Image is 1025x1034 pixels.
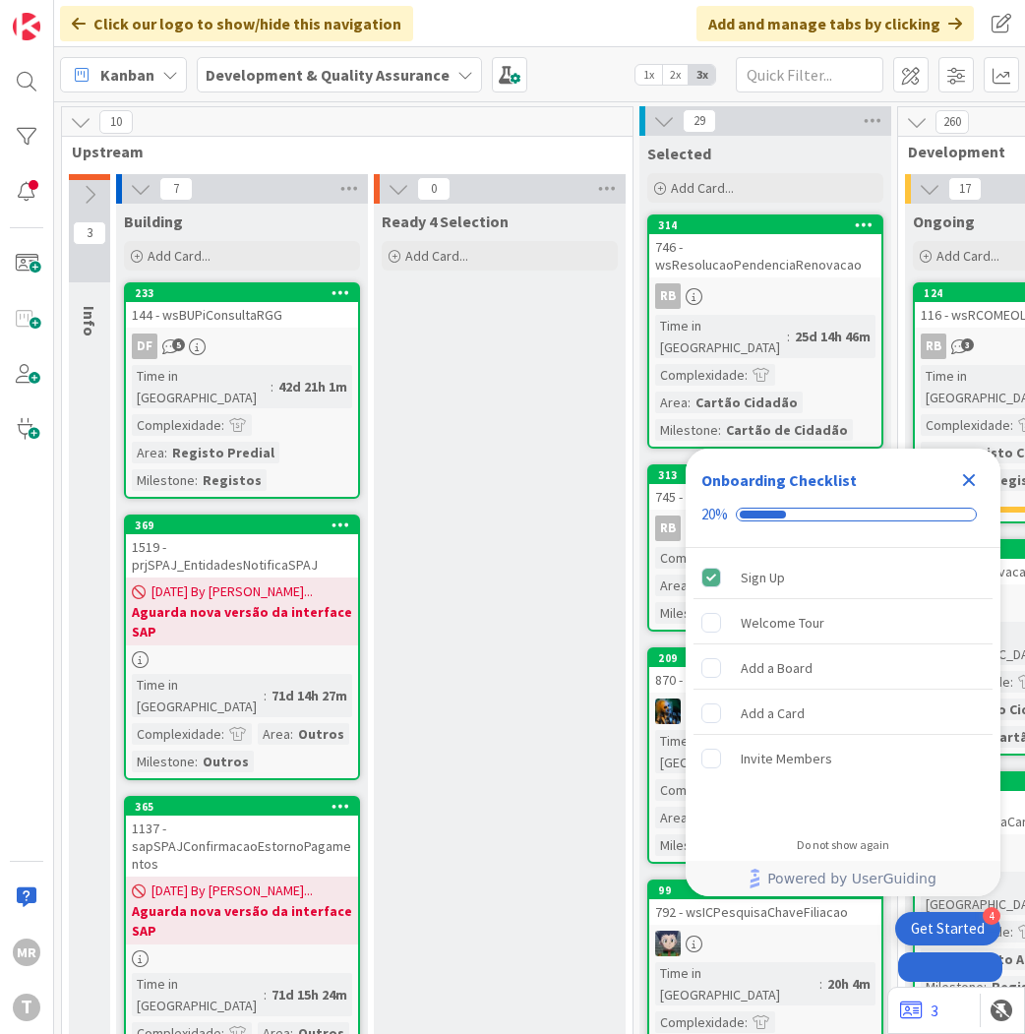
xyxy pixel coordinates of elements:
div: Complexidade [655,547,745,569]
div: 369 [126,517,358,534]
div: 209870 - wsRACertidaoPermanente [649,649,881,693]
span: 3x [689,65,715,85]
div: 313 [658,468,881,482]
span: : [221,723,224,745]
span: 2x [662,65,689,85]
div: Area [655,807,688,828]
span: [DATE] By [PERSON_NAME]... [151,881,313,901]
div: 745 - wsResolucaoPendenciaCriacao [649,484,881,510]
div: DF [132,334,157,359]
div: JC [649,699,881,724]
div: RB [649,516,881,541]
span: 29 [683,109,716,133]
span: : [1010,414,1013,436]
div: Checklist items [686,548,1000,824]
div: 746 - wsResolucaoPendenciaRenovacao [649,234,881,277]
div: 20% [701,506,728,523]
div: Add a Board [741,656,813,680]
span: 1x [635,65,662,85]
div: Area [655,392,688,413]
a: 3691519 - prjSPAJ_EntidadesNotificaSPAJ[DATE] By [PERSON_NAME]...Aguarda nova versão da interface... [124,515,360,780]
span: : [1010,921,1013,943]
span: Powered by UserGuiding [767,867,936,890]
div: Invite Members [741,747,832,770]
div: 99 [658,883,881,897]
div: Get Started [911,919,985,939]
div: 144 - wsBUPiConsultaRGG [126,302,358,328]
div: Sign Up is complete. [693,556,993,599]
div: 233 [135,286,358,300]
span: : [745,364,748,386]
span: : [195,469,198,491]
span: 3 [73,221,106,245]
div: Milestone [132,469,195,491]
img: LS [655,931,681,956]
span: [DATE] By [PERSON_NAME]... [151,581,313,602]
span: : [953,948,956,970]
div: Complexidade [132,723,221,745]
div: Onboarding Checklist [701,468,857,492]
div: Sign Up [741,566,785,589]
span: Selected [647,144,711,163]
a: 313745 - wsResolucaoPendenciaCriacaoRBComplexidade:Area:Cartão CidadãoMilestone:Cartão de Cidadão [647,464,883,632]
span: : [718,419,721,441]
div: Click our logo to show/hide this navigation [60,6,413,41]
div: Complexidade [655,364,745,386]
div: Time in [GEOGRAPHIC_DATA] [655,730,819,773]
div: 365 [135,800,358,814]
b: Development & Quality Assurance [206,65,450,85]
div: RB [655,283,681,309]
span: 260 [935,110,969,134]
div: Time in [GEOGRAPHIC_DATA] [132,365,271,408]
span: Building [124,212,183,231]
div: Add a Card [741,701,805,725]
div: Open Get Started checklist, remaining modules: 4 [895,912,1000,945]
div: 25d 14h 46m [790,326,875,347]
div: 42d 21h 1m [273,376,352,397]
div: RB [921,334,946,359]
span: : [953,442,956,463]
span: Ongoing [913,212,975,231]
div: Close Checklist [953,464,985,496]
div: 20h 4m [822,973,875,995]
div: 314 [649,216,881,234]
span: Add Card... [671,179,734,197]
div: Area [258,723,290,745]
div: 71d 15h 24m [267,984,352,1005]
div: Registo Predial [167,442,279,463]
div: 314 [658,218,881,232]
div: 369 [135,518,358,532]
div: Invite Members is incomplete. [693,737,993,780]
span: 7 [159,177,193,201]
span: 3 [961,338,974,351]
span: 17 [948,177,982,201]
span: : [745,1011,748,1033]
a: 3 [900,999,938,1022]
div: Time in [GEOGRAPHIC_DATA] [132,973,264,1016]
div: Area [132,442,164,463]
div: 313745 - wsResolucaoPendenciaCriacao [649,466,881,510]
div: Add and manage tabs by clicking [696,6,974,41]
div: 71d 14h 27m [267,685,352,706]
span: : [688,392,691,413]
div: Complexidade [655,1011,745,1033]
span: 5 [172,338,185,351]
div: Complexidade [655,779,745,801]
div: Add a Card is incomplete. [693,692,993,735]
div: Complexidade [921,414,1010,436]
div: Time in [GEOGRAPHIC_DATA] [655,962,819,1005]
div: 209 [649,649,881,667]
div: DF [126,334,358,359]
div: 313 [649,466,881,484]
span: : [221,414,224,436]
div: Milestone [132,751,195,772]
div: Checklist Container [686,449,1000,896]
div: 792 - wsICPesquisaChaveFiliacao [649,899,881,925]
span: : [1010,671,1013,693]
div: Outros [198,751,254,772]
span: Info [80,306,99,336]
span: 10 [99,110,133,134]
span: 0 [417,177,451,201]
div: Milestone [655,834,718,856]
div: 3651137 - sapSPAJConfirmacaoEstornoPagamentos [126,798,358,877]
